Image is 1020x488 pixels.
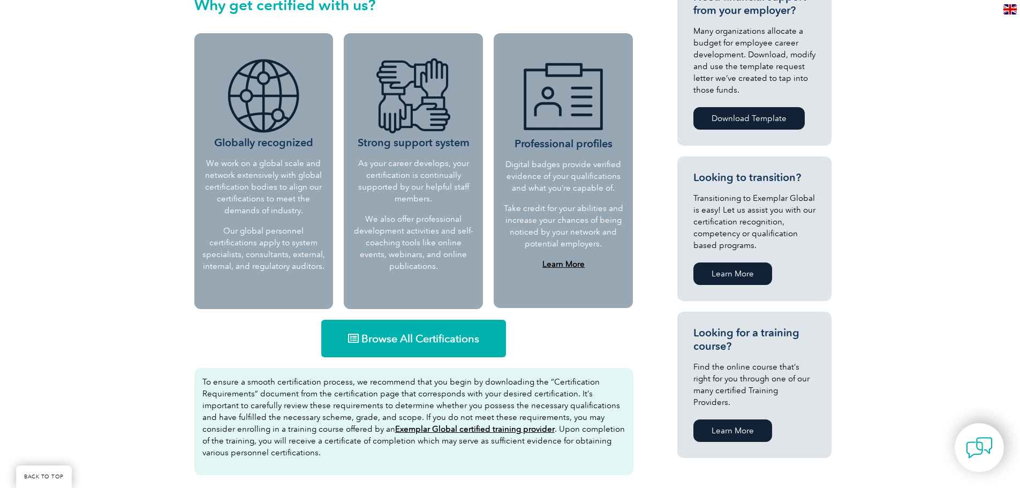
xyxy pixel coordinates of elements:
p: Transitioning to Exemplar Global is easy! Let us assist you with our certification recognition, c... [693,192,815,251]
a: Browse All Certifications [321,320,506,357]
p: Digital badges provide verified evidence of your qualifications and what you’re capable of. [503,159,624,194]
img: en [1003,4,1017,14]
a: Learn More [693,262,772,285]
p: Our global personnel certifications apply to system specialists, consultants, external, internal,... [202,225,326,272]
p: We work on a global scale and network extensively with global certification bodies to align our c... [202,157,326,216]
p: As your career develops, your certification is continually supported by our helpful staff members. [352,157,475,205]
a: Exemplar Global certified training provider [395,424,555,434]
img: contact-chat.png [966,434,993,461]
a: BACK TO TOP [16,466,72,488]
p: We also offer professional development activities and self-coaching tools like online events, web... [352,213,475,272]
a: Learn More [693,419,772,442]
p: Many organizations allocate a budget for employee career development. Download, modify and use th... [693,25,815,96]
h3: Looking for a training course? [693,326,815,353]
p: Find the online course that’s right for you through one of our many certified Training Providers. [693,361,815,408]
h3: Professional profiles [503,57,624,151]
span: Browse All Certifications [361,333,479,344]
a: Learn More [542,259,585,269]
p: Take credit for your abilities and increase your chances of being noticed by your network and pot... [503,202,624,250]
p: To ensure a smooth certification process, we recommend that you begin by downloading the “Certifi... [202,376,625,459]
h3: Looking to transition? [693,171,815,184]
a: Download Template [693,107,805,130]
h3: Globally recognized [202,56,326,149]
h3: Strong support system [352,56,475,149]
